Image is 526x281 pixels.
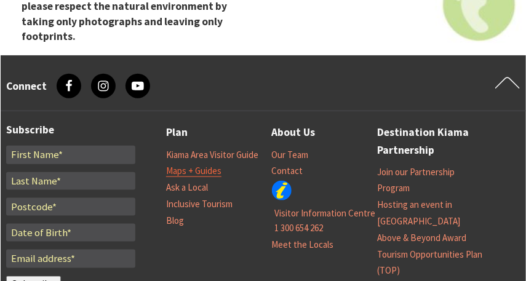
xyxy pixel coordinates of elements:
a: Meet the Locals [272,239,334,251]
a: Our Team [272,149,309,161]
a: Plan [166,124,188,141]
h3: Connect [6,80,47,93]
a: Above & Beyond Award [377,232,466,244]
a: Visitor Information Centre [275,207,376,220]
a: Inclusive Tourism [166,198,233,210]
a: About Us [272,124,316,141]
input: Email address* [6,250,135,267]
a: Contact [272,165,303,177]
h3: Subscribe [6,124,135,137]
input: Date of Birth* [6,224,135,242]
a: Blog [166,215,184,227]
a: Destination Kiama Partnership [377,124,483,159]
input: Postcode* [6,198,135,216]
a: Join our Partnership Program [377,166,455,195]
a: Ask a Local [166,181,208,194]
input: First Name* [6,146,135,164]
input: Last Name* [6,172,135,190]
a: Kiama Area Visitor Guide [166,149,258,161]
a: Maps + Guides [166,165,221,177]
a: 1 300 654 262 [275,222,324,234]
a: Hosting an event in [GEOGRAPHIC_DATA] [377,199,460,228]
a: Tourism Opportunities Plan (TOP) [377,248,482,277]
